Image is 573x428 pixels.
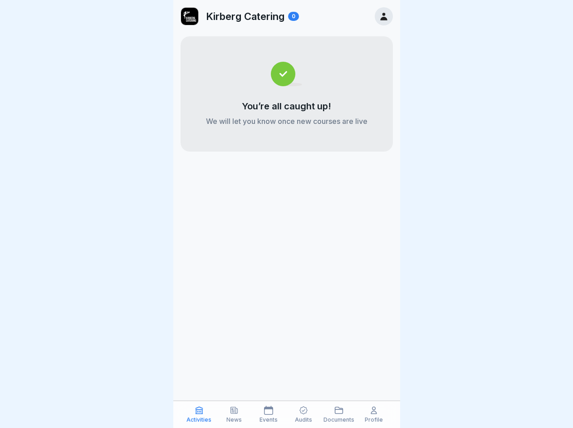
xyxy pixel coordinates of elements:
p: You’re all caught up! [242,101,331,112]
p: Kirberg Catering [206,10,284,22]
p: Documents [323,417,354,423]
p: Profile [365,417,383,423]
img: completed.svg [271,62,302,86]
p: Activities [186,417,211,423]
img: ewxb9rjzulw9ace2na8lwzf2.png [181,8,198,25]
div: 0 [288,12,299,21]
p: We will let you know once new courses are live [206,116,367,126]
p: Audits [295,417,312,423]
p: Events [260,417,278,423]
p: News [226,417,242,423]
